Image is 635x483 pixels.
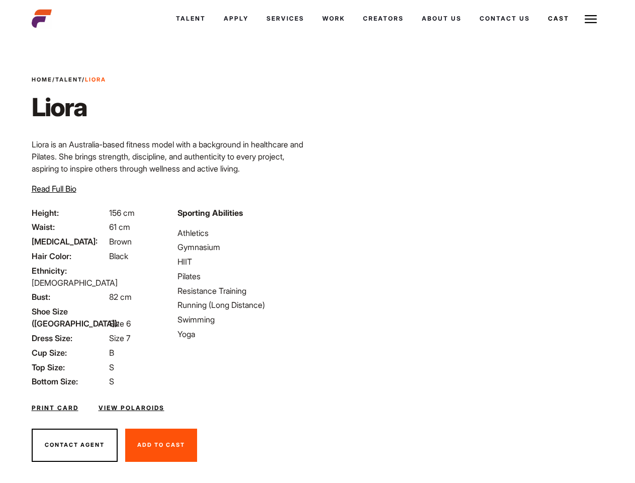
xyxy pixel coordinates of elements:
li: HIIT [177,256,311,268]
span: Hair Color: [32,250,107,262]
a: Talent [55,76,82,83]
a: Creators [354,5,413,32]
span: Top Size: [32,361,107,373]
li: Running (Long Distance) [177,299,311,311]
a: Contact Us [471,5,539,32]
span: Dress Size: [32,332,107,344]
span: Height: [32,207,107,219]
span: [DEMOGRAPHIC_DATA] [32,278,118,288]
span: Black [109,251,128,261]
span: Ethnicity: [32,265,107,277]
a: Print Card [32,404,78,413]
span: Read Full Bio [32,184,76,194]
span: 156 cm [109,208,135,218]
h1: Liora [32,92,106,122]
span: S [109,376,114,386]
li: Yoga [177,328,311,340]
li: Resistance Training [177,285,311,297]
li: Athletics [177,227,311,239]
span: Shoe Size ([GEOGRAPHIC_DATA]): [32,305,107,330]
span: Size 6 [109,318,131,329]
span: Brown [109,236,132,247]
a: About Us [413,5,471,32]
img: Burger icon [585,13,597,25]
a: Home [32,76,52,83]
span: 82 cm [109,292,132,302]
p: Liora is an Australia-based fitness model with a background in healthcare and Pilates. She brings... [32,138,312,175]
span: S [109,362,114,372]
span: Cup Size: [32,347,107,359]
a: Talent [167,5,215,32]
li: Gymnasium [177,241,311,253]
strong: Liora [85,76,106,83]
a: Apply [215,5,257,32]
span: Add To Cast [137,441,185,448]
span: B [109,348,114,358]
span: Bottom Size: [32,375,107,387]
button: Read Full Bio [32,183,76,195]
a: View Polaroids [99,404,164,413]
a: Work [313,5,354,32]
img: cropped-aefm-brand-fav-22-square.png [32,9,52,29]
li: Pilates [177,270,311,282]
button: Contact Agent [32,429,118,462]
span: [MEDICAL_DATA]: [32,235,107,248]
strong: Sporting Abilities [177,208,243,218]
li: Swimming [177,313,311,326]
a: Cast [539,5,578,32]
span: Bust: [32,291,107,303]
span: / / [32,75,106,84]
span: Waist: [32,221,107,233]
span: 61 cm [109,222,130,232]
button: Add To Cast [125,429,197,462]
span: Size 7 [109,333,130,343]
a: Services [257,5,313,32]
